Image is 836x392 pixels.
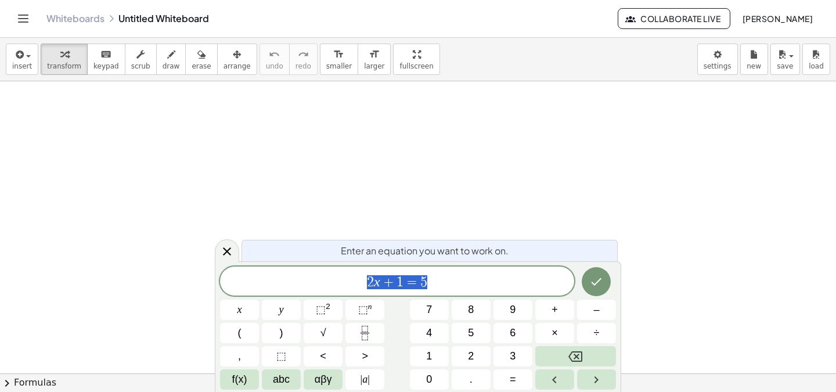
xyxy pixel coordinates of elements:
[232,372,247,387] span: f(x)
[192,62,211,70] span: erase
[470,372,473,387] span: .
[594,325,600,341] span: ÷
[361,373,363,385] span: |
[320,44,358,75] button: format_sizesmaller
[224,62,251,70] span: arrange
[345,300,384,320] button: Superscript
[358,44,391,75] button: format_sizelarger
[280,325,283,341] span: )
[493,346,532,366] button: 3
[358,304,368,315] span: ⬚
[320,325,326,341] span: √
[426,348,432,364] span: 1
[770,44,800,75] button: save
[316,304,326,315] span: ⬚
[577,369,616,390] button: Right arrow
[276,348,286,364] span: ⬚
[403,275,420,289] span: =
[420,275,427,289] span: 5
[399,62,433,70] span: fullscreen
[493,300,532,320] button: 9
[535,300,574,320] button: Plus
[704,62,732,70] span: settings
[304,369,343,390] button: Greek alphabet
[362,348,368,364] span: >
[269,48,280,62] i: undo
[296,62,311,70] span: redo
[220,323,259,343] button: (
[510,372,516,387] span: =
[397,275,403,289] span: 1
[364,62,384,70] span: larger
[410,300,449,320] button: 7
[345,369,384,390] button: Absolute value
[410,346,449,366] button: 1
[315,372,332,387] span: αβγ
[41,44,88,75] button: transform
[320,348,326,364] span: <
[468,325,474,341] span: 5
[577,300,616,320] button: Minus
[345,346,384,366] button: Greater than
[6,44,38,75] button: insert
[220,300,259,320] button: x
[279,302,284,318] span: y
[582,267,611,296] button: Done
[100,48,111,62] i: keyboard
[426,325,432,341] span: 4
[452,369,491,390] button: .
[368,302,372,311] sup: n
[333,48,344,62] i: format_size
[87,44,125,75] button: keyboardkeypad
[345,323,384,343] button: Fraction
[410,323,449,343] button: 4
[367,373,370,385] span: |
[733,8,822,29] button: [PERSON_NAME]
[12,62,32,70] span: insert
[220,369,259,390] button: Functions
[262,369,301,390] button: Alphabet
[468,348,474,364] span: 2
[493,323,532,343] button: 6
[326,302,330,311] sup: 2
[452,346,491,366] button: 2
[262,300,301,320] button: y
[220,346,259,366] button: ,
[468,302,474,318] span: 8
[374,274,380,289] var: x
[452,323,491,343] button: 5
[367,275,374,289] span: 2
[510,325,516,341] span: 6
[777,62,793,70] span: save
[552,302,558,318] span: +
[740,44,768,75] button: new
[452,300,491,320] button: 8
[393,44,439,75] button: fullscreen
[93,62,119,70] span: keypad
[125,44,157,75] button: scrub
[237,302,242,318] span: x
[628,13,720,24] span: Collaborate Live
[747,62,761,70] span: new
[260,44,290,75] button: undoundo
[156,44,186,75] button: draw
[262,323,301,343] button: )
[298,48,309,62] i: redo
[238,348,241,364] span: ,
[304,300,343,320] button: Squared
[535,323,574,343] button: Times
[535,369,574,390] button: Left arrow
[493,369,532,390] button: Equals
[326,62,352,70] span: smaller
[131,62,150,70] span: scrub
[289,44,318,75] button: redoredo
[14,9,33,28] button: Toggle navigation
[535,346,616,366] button: Backspace
[510,348,516,364] span: 3
[217,44,257,75] button: arrange
[809,62,824,70] span: load
[426,372,432,387] span: 0
[410,369,449,390] button: 0
[46,13,105,24] a: Whiteboards
[802,44,830,75] button: load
